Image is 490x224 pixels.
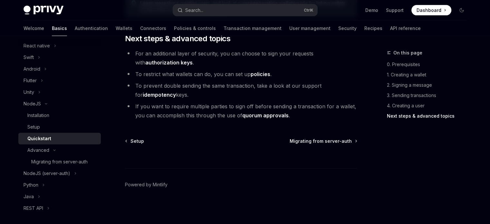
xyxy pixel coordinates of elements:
div: REST API [24,204,43,212]
li: For an additional layer of security, you can choose to sign your requests with . [125,49,357,67]
a: Dashboard [411,5,451,15]
li: To restrict what wallets can do, you can set up . [125,70,357,79]
span: Dashboard [417,7,441,14]
a: Authentication [75,21,108,36]
div: Quickstart [27,135,51,142]
div: Flutter [24,77,37,84]
button: Toggle dark mode [456,5,467,15]
a: 4. Creating a user [387,101,472,111]
a: Policies & controls [174,21,216,36]
div: Setup [27,123,40,131]
div: Android [24,65,40,73]
a: Powered by Mintlify [125,181,168,188]
a: Wallets [116,21,132,36]
a: Recipes [364,21,382,36]
a: authorization keys [145,59,193,66]
div: NodeJS (server-auth) [24,170,70,177]
a: policies [251,71,270,78]
a: quorum approvals [242,112,289,119]
a: Migrating from server-auth [18,156,101,168]
div: Swift [24,54,34,61]
a: Welcome [24,21,44,36]
img: dark logo [24,6,63,15]
a: 2. Signing a message [387,80,472,90]
a: Migrating from server-auth [290,138,357,144]
div: Advanced [27,146,49,154]
a: Connectors [140,21,166,36]
div: NodeJS [24,100,41,108]
a: Setup [126,138,144,144]
a: Basics [52,21,67,36]
a: 3. Sending transactions [387,90,472,101]
a: Installation [18,110,101,121]
a: idempotency [143,92,176,98]
a: Setup [18,121,101,133]
a: Demo [365,7,378,14]
div: Installation [27,112,49,119]
span: Setup [130,138,144,144]
span: Migrating from server-auth [290,138,352,144]
span: Next steps & advanced topics [125,34,230,44]
li: If you want to require multiple parties to sign off before sending a transaction for a wallet, yo... [125,102,357,120]
div: Unity [24,88,34,96]
div: Search... [185,6,203,14]
span: Ctrl K [304,8,313,13]
a: Transaction management [224,21,282,36]
a: Quickstart [18,133,101,144]
a: User management [289,21,331,36]
a: Security [338,21,357,36]
a: 0. Prerequisites [387,59,472,70]
button: Search...CtrlK [173,5,317,16]
div: Java [24,193,34,200]
a: Support [386,7,404,14]
a: Next steps & advanced topics [387,111,472,121]
div: Migrating from server-auth [31,158,88,166]
div: Python [24,181,38,189]
span: On this page [393,49,422,57]
li: To prevent double sending the same transaction, take a look at our support for keys. [125,81,357,99]
a: API reference [390,21,421,36]
a: 1. Creating a wallet [387,70,472,80]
